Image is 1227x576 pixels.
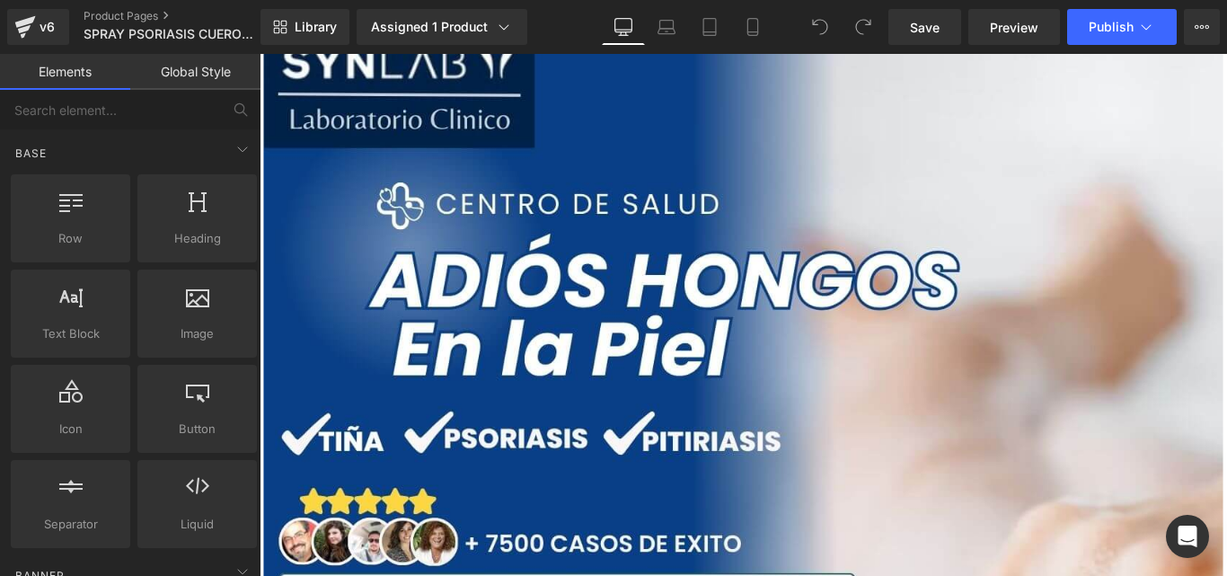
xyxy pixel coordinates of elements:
span: Library [295,19,337,35]
span: Liquid [143,515,252,534]
div: Open Intercom Messenger [1166,515,1209,558]
a: New Library [260,9,349,45]
a: v6 [7,9,69,45]
span: SPRAY PSORIASIS CUERO CABELLUDO [84,27,256,41]
span: Row [16,229,125,248]
a: Global Style [130,54,260,90]
span: Text Block [16,324,125,343]
a: Preview [968,9,1060,45]
span: Button [143,420,252,439]
a: Laptop [645,9,688,45]
button: Undo [802,9,838,45]
a: Desktop [602,9,645,45]
button: Publish [1067,9,1177,45]
a: Product Pages [84,9,290,23]
span: Heading [143,229,252,248]
a: Mobile [731,9,774,45]
div: v6 [36,15,58,39]
button: More [1184,9,1220,45]
div: Assigned 1 Product [371,18,513,36]
span: Image [143,324,252,343]
button: Redo [845,9,881,45]
span: Icon [16,420,125,439]
span: Base [13,145,49,162]
span: Publish [1089,20,1134,34]
span: Separator [16,515,125,534]
a: Tablet [688,9,731,45]
span: Save [910,18,940,37]
span: Preview [990,18,1038,37]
